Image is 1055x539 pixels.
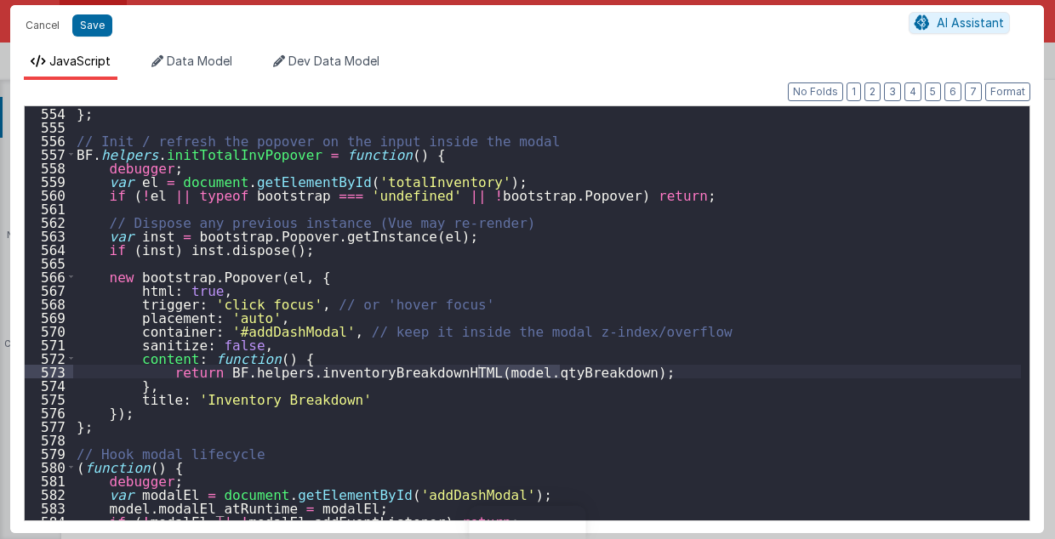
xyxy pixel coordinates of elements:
div: 562 [25,215,73,229]
span: Data Model [167,54,232,68]
div: 568 [25,297,73,310]
div: 556 [25,133,73,147]
div: 565 [25,256,73,269]
div: 580 [25,460,73,474]
div: 563 [25,229,73,242]
div: 570 [25,324,73,338]
div: 558 [25,161,73,174]
div: 583 [25,501,73,514]
button: 2 [864,82,881,101]
div: 573 [25,365,73,378]
div: 567 [25,283,73,297]
div: 582 [25,487,73,501]
button: Format [985,82,1030,101]
span: AI Assistant [937,15,1004,30]
div: 555 [25,120,73,133]
div: 581 [25,474,73,487]
div: 561 [25,201,73,215]
div: 576 [25,406,73,419]
button: 6 [944,82,961,101]
button: 1 [847,82,861,101]
button: 7 [965,82,982,101]
button: Save [72,14,112,37]
div: 575 [25,392,73,406]
button: No Folds [788,82,843,101]
button: Cancel [17,14,68,37]
div: 559 [25,174,73,188]
button: 5 [925,82,941,101]
div: 569 [25,310,73,324]
button: AI Assistant [909,12,1010,34]
div: 578 [25,433,73,446]
div: 566 [25,269,73,283]
span: JavaScript [49,54,111,68]
div: 560 [25,188,73,201]
div: 572 [25,351,73,365]
div: 571 [25,338,73,351]
button: 3 [884,82,901,101]
div: 557 [25,147,73,161]
div: 554 [25,106,73,120]
div: 584 [25,514,73,528]
button: 4 [904,82,921,101]
div: 577 [25,419,73,433]
span: Dev Data Model [288,54,379,68]
div: 574 [25,378,73,392]
div: 579 [25,446,73,460]
div: 564 [25,242,73,256]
